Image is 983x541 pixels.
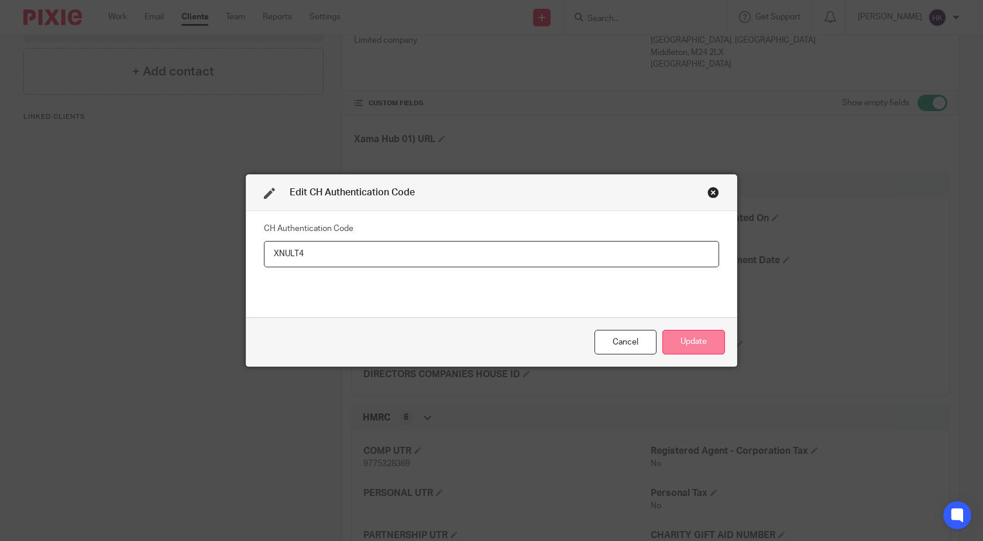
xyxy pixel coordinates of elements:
div: Close this dialog window [594,330,657,355]
span: Edit CH Authentication Code [290,188,415,197]
div: Close this dialog window [707,187,719,198]
label: CH Authentication Code [264,223,353,235]
input: CH Authentication Code [264,241,719,267]
button: Update [662,330,725,355]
